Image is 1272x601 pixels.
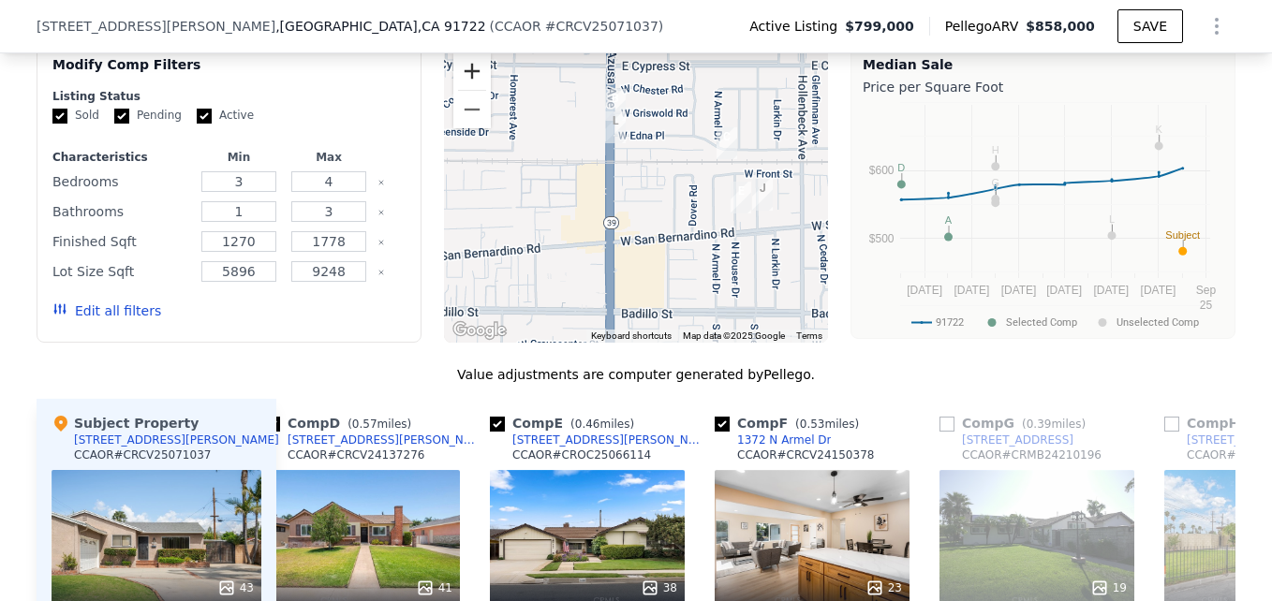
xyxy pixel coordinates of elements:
text: G [991,177,999,188]
div: Finished Sqft [52,228,190,255]
button: Clear [377,209,385,216]
text: 91722 [936,316,964,329]
span: [STREET_ADDRESS][PERSON_NAME] [37,17,275,36]
button: Edit all filters [52,301,161,320]
span: ( miles) [340,418,419,431]
text: L [1109,213,1115,225]
a: [STREET_ADDRESS][PERSON_NAME] [265,432,482,447]
span: $799,000 [845,17,914,36]
div: [STREET_ADDRESS][PERSON_NAME] [74,432,279,447]
input: Active [197,109,212,124]
span: 0.57 [352,418,377,431]
a: 1372 N Armel Dr [715,432,831,447]
div: CCAOR # CRCV24137276 [288,447,424,462]
span: , [GEOGRAPHIC_DATA] [275,17,485,36]
text: $600 [869,164,895,177]
button: Keyboard shortcuts [591,330,672,343]
text: $500 [869,232,895,245]
text: [DATE] [1046,284,1082,297]
div: 1372 N Armel Dr [737,432,831,447]
span: Active Listing [749,17,845,36]
a: [STREET_ADDRESS][PERSON_NAME] [490,432,707,447]
text: [DATE] [907,284,942,297]
div: CCAOR # CRCV24150378 [737,447,874,462]
text: A [945,214,953,226]
div: Listing Status [52,89,406,104]
span: ( miles) [788,418,866,431]
div: 530 N Houser Dr [723,174,759,221]
text: Unselected Comp [1117,316,1199,329]
div: 38 [641,579,677,597]
div: Max [288,150,370,165]
div: CCAOR # CRCV25071037 [74,447,211,462]
button: Clear [377,239,385,246]
input: Sold [52,109,67,124]
text: [DATE] [1141,284,1176,297]
div: CCAOR # CROC25066114 [512,447,651,462]
button: Zoom in [453,52,491,90]
text: K [1156,124,1163,135]
a: [STREET_ADDRESS] [939,432,1073,447]
div: [STREET_ADDRESS][PERSON_NAME] [512,432,707,447]
div: 876 W Griswold Rd [598,81,633,128]
button: Show Options [1198,7,1235,45]
text: [DATE] [1001,284,1037,297]
div: 532 N Heathdale Ave [745,171,780,218]
div: ( ) [490,17,664,36]
text: [DATE] [1093,284,1129,297]
text: [DATE] [954,284,989,297]
span: 0.53 [800,418,825,431]
span: Pellego ARV [945,17,1027,36]
text: Selected Comp [1006,316,1077,329]
button: SAVE [1117,9,1183,43]
div: Bedrooms [52,169,190,195]
label: Active [197,108,254,124]
span: ( miles) [1014,418,1093,431]
div: Subject Property [52,414,199,432]
button: Clear [377,269,385,276]
div: Median Sale [863,55,1223,74]
label: Sold [52,108,99,124]
a: Open this area in Google Maps (opens a new window) [449,318,510,343]
div: Modify Comp Filters [52,55,406,89]
img: Google [449,318,510,343]
div: Lot Size Sqft [52,258,190,285]
div: Min [198,150,280,165]
div: Comp G [939,414,1093,432]
span: 0.46 [575,418,600,431]
a: Terms (opens in new tab) [796,330,822,341]
text: Sep [1196,284,1217,297]
span: Map data ©2025 Google [683,330,785,341]
div: Price per Square Foot [863,74,1223,100]
div: [STREET_ADDRESS] [962,432,1073,447]
span: # CRCV25071037 [545,19,658,34]
label: Pending [114,108,182,124]
div: Comp F [715,414,866,432]
text: J [993,181,998,192]
span: , CA 91722 [418,19,486,34]
span: 0.39 [1027,418,1052,431]
div: Characteristics [52,150,190,165]
text: Subject [1165,229,1200,241]
span: ( miles) [563,418,642,431]
div: 876 W Edna Pl [598,104,633,151]
div: 41 [416,579,452,597]
button: Zoom out [453,91,491,128]
svg: A chart. [863,100,1223,334]
text: D [897,162,905,173]
span: CCAOR [495,19,541,34]
text: H [992,144,999,155]
div: CCAOR # CRMB24210196 [962,447,1102,462]
div: [STREET_ADDRESS][PERSON_NAME] [288,432,482,447]
div: 646 W Edna Pl [709,120,745,167]
div: Comp D [265,414,419,432]
div: 19 [1090,579,1127,597]
div: 43 [217,579,254,597]
div: Comp E [490,414,642,432]
div: Bathrooms [52,198,190,225]
button: Clear [377,179,385,186]
text: 25 [1200,299,1213,312]
span: $858,000 [1026,19,1095,34]
div: 23 [865,579,902,597]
